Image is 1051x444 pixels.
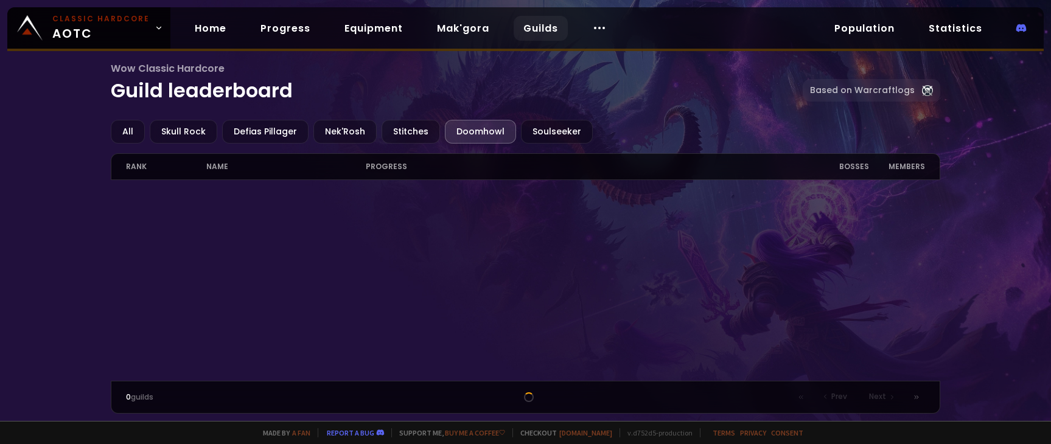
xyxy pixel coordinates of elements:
a: Buy me a coffee [445,428,505,437]
div: Doomhowl [445,120,516,144]
a: Terms [713,428,735,437]
div: guilds [126,392,326,403]
a: Consent [771,428,803,437]
div: rank [126,154,206,179]
span: Support me, [391,428,505,437]
div: Skull Rock [150,120,217,144]
h1: Guild leaderboard [111,61,802,105]
a: [DOMAIN_NAME] [559,428,612,437]
a: Home [185,16,236,41]
div: Soulseeker [521,120,593,144]
a: Guilds [514,16,568,41]
span: Made by [256,428,310,437]
div: Nek'Rosh [313,120,377,144]
div: name [206,154,366,179]
a: Report a bug [327,428,374,437]
span: Wow Classic Hardcore [111,61,802,76]
a: Population [825,16,904,41]
a: a fan [292,428,310,437]
a: Classic HardcoreAOTC [7,7,170,49]
div: Defias Pillager [222,120,309,144]
a: Based on Warcraftlogs [803,79,940,102]
div: Bosses [805,154,869,179]
div: members [869,154,925,179]
img: Warcraftlog [922,85,933,96]
span: Checkout [512,428,612,437]
div: Stitches [382,120,440,144]
small: Classic Hardcore [52,13,150,24]
span: Next [869,391,886,402]
span: Prev [831,391,847,402]
a: Equipment [335,16,413,41]
span: AOTC [52,13,150,43]
span: v. d752d5 - production [620,428,693,437]
a: Progress [251,16,320,41]
div: progress [366,154,805,179]
a: Statistics [919,16,992,41]
div: All [111,120,145,144]
span: 0 [126,392,131,402]
a: Privacy [740,428,766,437]
a: Mak'gora [427,16,499,41]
